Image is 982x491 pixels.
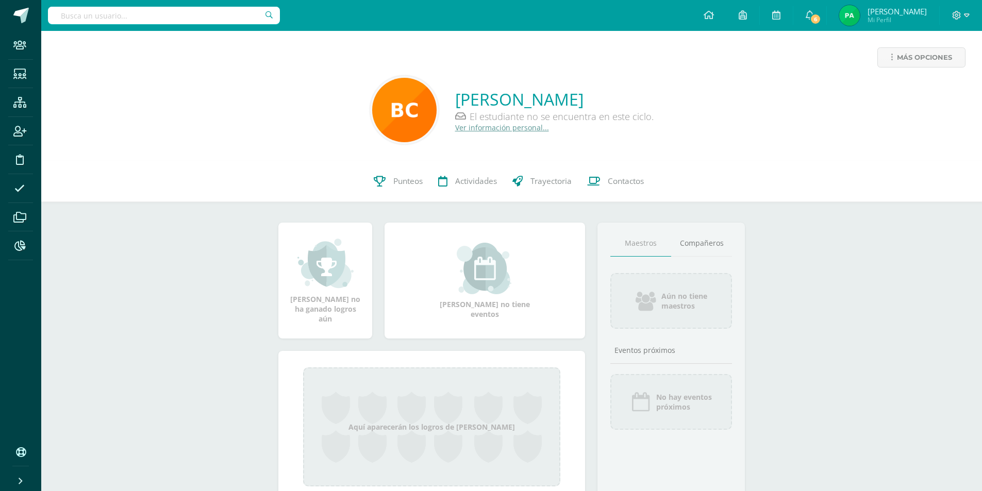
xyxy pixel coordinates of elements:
span: Trayectoria [530,176,572,187]
span: Punteos [393,176,423,187]
a: Ver información personal... [455,123,549,132]
a: Compañeros [671,230,732,257]
input: Busca un usuario... [48,7,280,24]
img: ea606af391f2c2e5188f5482682bdea3.png [839,5,860,26]
a: Maestros [610,230,671,257]
span: 6 [810,13,821,25]
span: [PERSON_NAME] [868,6,927,16]
span: No hay eventos próximos [656,392,712,412]
img: achievement_small.png [297,238,354,289]
div: [PERSON_NAME] no ha ganado logros aún [289,238,362,324]
img: event_icon.png [630,392,651,412]
span: Mi Perfil [868,15,927,24]
img: users_icon.png [636,291,656,311]
a: [PERSON_NAME] [455,88,654,110]
span: Aún no tiene maestros [661,291,707,311]
span: Actividades [455,176,497,187]
img: e4ed5816a48fbb88c7cba705bea15c78.png [372,78,437,142]
a: Más opciones [877,47,966,67]
a: Trayectoria [505,161,579,202]
a: Actividades [430,161,505,202]
span: Más opciones [897,48,952,67]
a: Punteos [366,161,430,202]
a: Contactos [579,161,652,202]
div: El estudiante no se encuentra en este ciclo. [455,110,654,123]
img: event_small.png [457,243,513,294]
div: Eventos próximos [610,345,732,355]
div: [PERSON_NAME] no tiene eventos [434,243,537,319]
div: Aquí aparecerán los logros de [PERSON_NAME] [303,367,560,486]
span: Contactos [608,176,644,187]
